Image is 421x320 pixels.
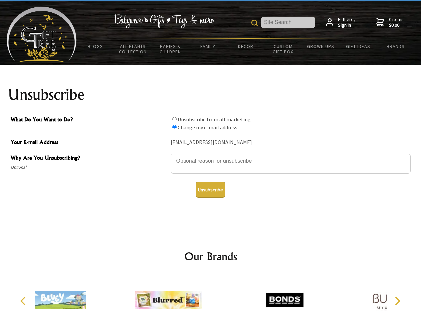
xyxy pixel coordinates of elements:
a: Hi there,Sign in [326,17,355,28]
textarea: Why Are You Unsubscribing? [171,154,411,174]
a: 0 items$0.00 [376,17,404,28]
label: Unsubscribe from all marketing [178,116,251,123]
label: Change my e-mail address [178,124,237,131]
input: What Do You Want to Do? [172,117,177,121]
input: What Do You Want to Do? [172,125,177,129]
a: All Plants Collection [114,39,152,59]
img: Babywear - Gifts - Toys & more [114,14,214,28]
a: Custom Gift Box [264,39,302,59]
span: 0 items [389,16,404,28]
div: [EMAIL_ADDRESS][DOMAIN_NAME] [171,137,411,148]
span: Your E-mail Address [11,138,167,148]
a: BLOGS [77,39,114,53]
span: Hi there, [338,17,355,28]
a: Family [189,39,227,53]
a: Grown Ups [302,39,339,53]
strong: $0.00 [389,22,404,28]
button: Previous [17,294,31,308]
button: Unsubscribe [196,182,225,198]
a: Gift Ideas [339,39,377,53]
input: Site Search [261,17,315,28]
a: Babies & Children [152,39,189,59]
img: product search [251,20,258,26]
a: Brands [377,39,415,53]
h2: Our Brands [13,248,408,264]
a: Decor [227,39,264,53]
img: Babyware - Gifts - Toys and more... [7,7,77,62]
span: What Do You Want to Do? [11,115,167,125]
button: Next [390,294,405,308]
span: Optional [11,163,167,171]
span: Why Are You Unsubscribing? [11,154,167,163]
h1: Unsubscribe [8,87,413,103]
strong: Sign in [338,22,355,28]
